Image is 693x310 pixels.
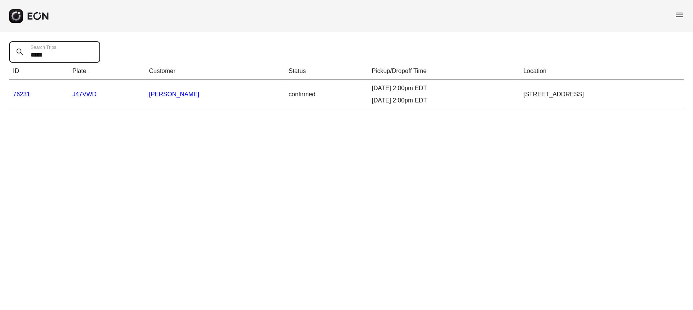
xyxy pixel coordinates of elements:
th: Location [519,63,684,80]
th: Status [285,63,368,80]
th: Plate [68,63,145,80]
div: [DATE] 2:00pm EDT [372,84,516,93]
a: J47VWD [72,91,96,97]
td: confirmed [285,80,368,109]
th: Customer [145,63,285,80]
a: 76231 [13,91,30,97]
div: [DATE] 2:00pm EDT [372,96,516,105]
td: [STREET_ADDRESS] [519,80,684,109]
span: menu [675,10,684,19]
a: [PERSON_NAME] [149,91,200,97]
label: Search Trips [31,44,56,50]
th: ID [9,63,68,80]
th: Pickup/Dropoff Time [368,63,520,80]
